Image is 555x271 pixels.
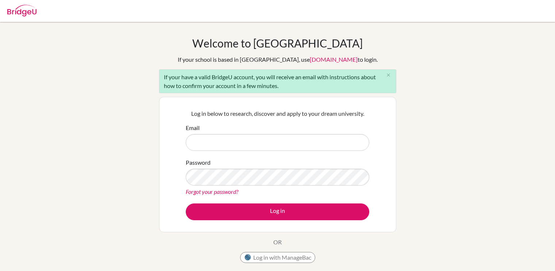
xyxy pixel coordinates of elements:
[240,252,315,263] button: Log in with ManageBac
[186,188,238,195] a: Forgot your password?
[386,72,391,78] i: close
[186,123,200,132] label: Email
[186,203,369,220] button: Log in
[381,70,396,81] button: Close
[186,109,369,118] p: Log in below to research, discover and apply to your dream university.
[159,69,396,93] div: If your have a valid BridgeU account, you will receive an email with instructions about how to co...
[7,5,36,16] img: Bridge-U
[186,158,211,167] label: Password
[178,55,378,64] div: If your school is based in [GEOGRAPHIC_DATA], use to login.
[273,238,282,247] p: OR
[310,56,358,63] a: [DOMAIN_NAME]
[192,37,363,50] h1: Welcome to [GEOGRAPHIC_DATA]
